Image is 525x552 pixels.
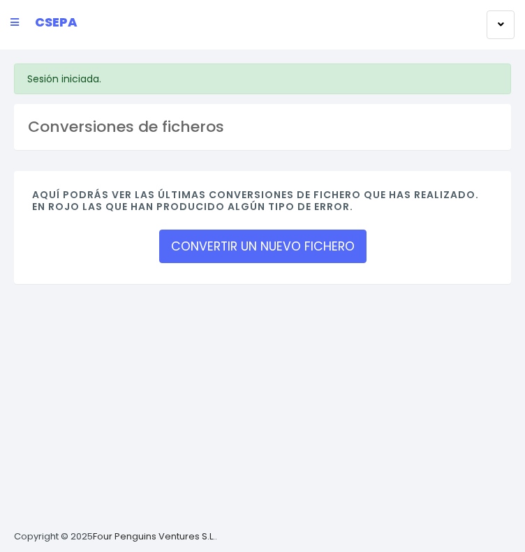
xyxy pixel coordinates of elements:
[93,530,215,543] a: Four Penguins Ventures S.L.
[14,64,511,94] div: Sesión iniciada.
[159,230,367,263] a: CONVERTIR UN NUEVO FICHERO
[32,189,493,220] h4: Aquí podrás ver las últimas conversiones de fichero que has realizado. En rojo las que han produc...
[28,118,497,136] h3: Conversiones de ficheros
[35,13,77,31] span: CSEPA
[14,530,217,544] p: Copyright © 2025 .
[35,10,77,34] a: CSEPA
